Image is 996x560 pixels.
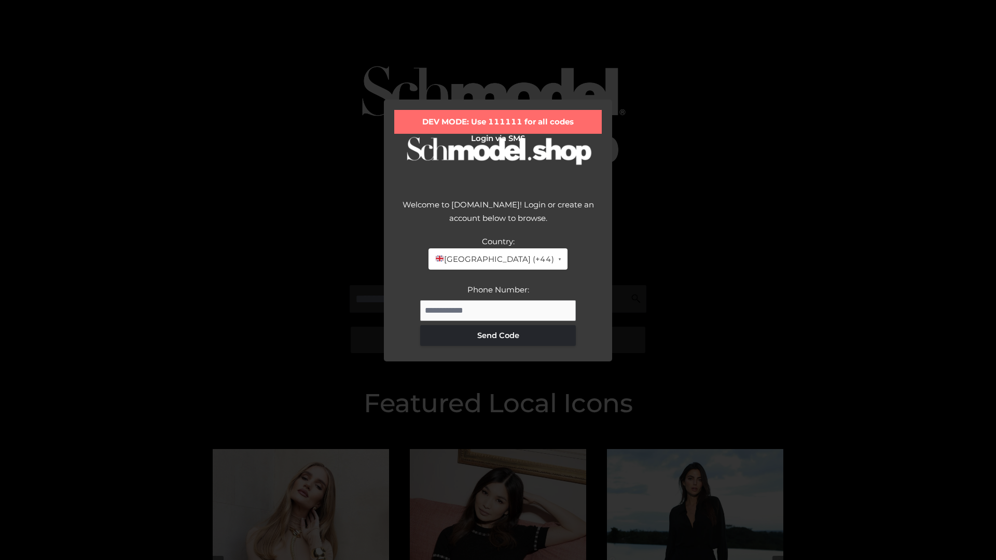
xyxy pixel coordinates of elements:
[482,236,515,246] label: Country:
[394,134,602,143] h2: Login via SMS
[394,110,602,134] div: DEV MODE: Use 111111 for all codes
[420,325,576,346] button: Send Code
[467,285,529,295] label: Phone Number:
[394,198,602,235] div: Welcome to [DOMAIN_NAME]! Login or create an account below to browse.
[435,253,554,266] span: [GEOGRAPHIC_DATA] (+44)
[436,255,444,262] img: 🇬🇧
